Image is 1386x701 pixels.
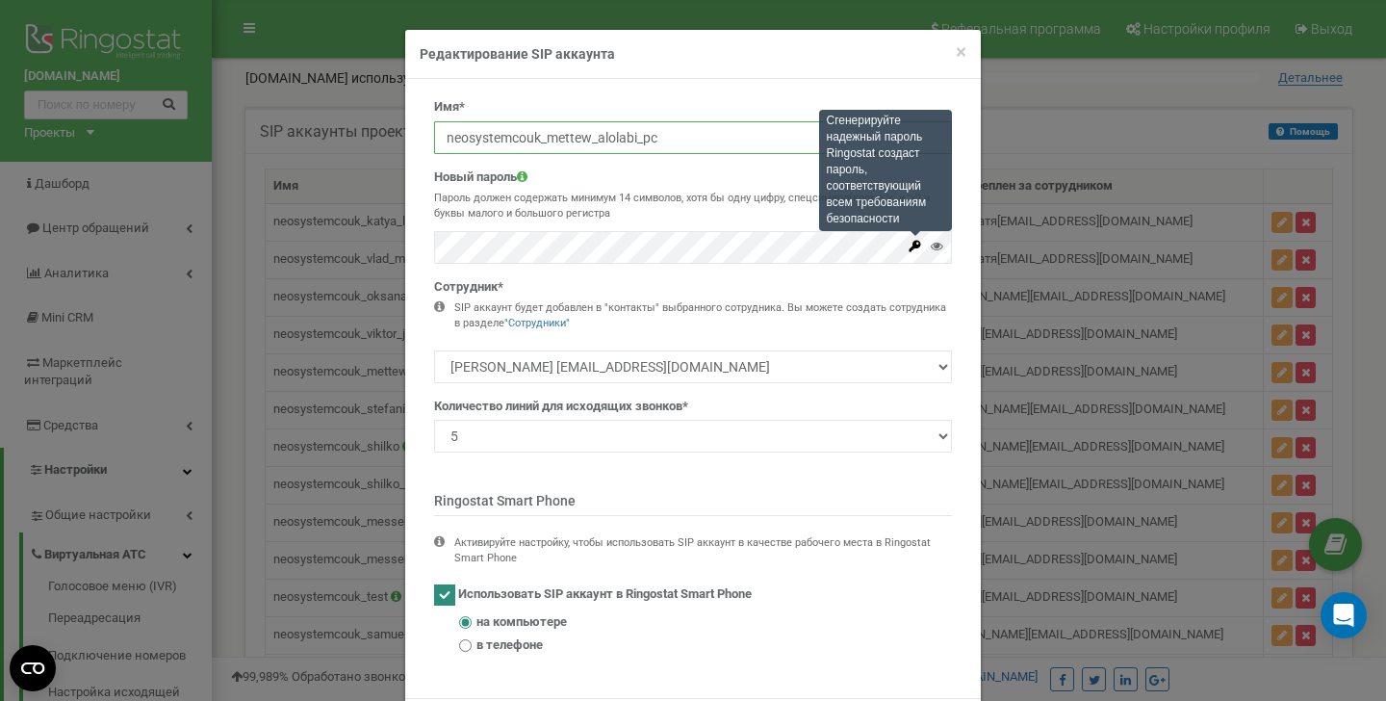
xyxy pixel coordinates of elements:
[434,278,503,297] label: Сотрудник*
[434,491,952,516] p: Ringostat Smart Phone
[420,44,966,64] h4: Редактирование SIP аккаунта
[819,110,953,231] div: Сгенерируйте надежный пароль Ringostat создаст пароль, соответствующий всем требованиям безопасности
[956,40,966,64] span: ×
[454,535,952,565] div: Активируйте настройку, чтобы использовать SIP аккаунт в качестве рабочего места в Ringostat Smart...
[459,639,472,652] input: в телефоне
[459,616,472,629] input: на компьютере
[458,587,752,602] span: Использовать SIP аккаунт в Ringostat Smart Phone
[504,317,570,329] a: "Сотрудники"
[434,169,527,187] label: Новый пароль
[434,191,952,221] p: Пароль должен содержать минимум 14 символов, хотя бы одну цифру, спецсимвол(кроме '<' и '>') и бу...
[476,636,543,655] span: в телефоне
[454,300,952,330] div: SIP аккаунт будет добавлен в "контакты" выбранного сотрудника. Вы можете создать сотрудника в раз...
[434,398,688,416] label: Количество линий для исходящих звонков*
[476,613,567,632] span: на компьютере
[1321,592,1367,638] div: Open Intercom Messenger
[10,645,56,691] button: Open CMP widget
